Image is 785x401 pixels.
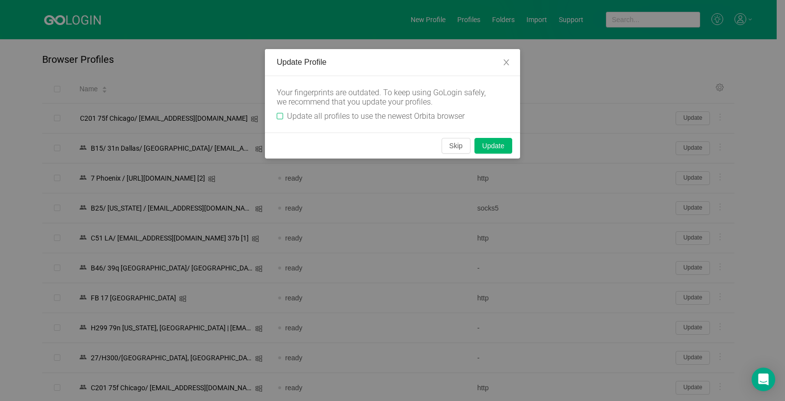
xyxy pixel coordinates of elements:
i: icon: close [502,58,510,66]
div: Open Intercom Messenger [752,368,775,391]
button: Close [493,49,520,77]
div: Update Profile [277,57,508,68]
div: Your fingerprints are outdated. To keep using GoLogin safely, we recommend that you update your p... [277,88,493,107]
button: Skip [442,138,471,154]
span: Update all profiles to use the newest Orbita browser [283,111,469,121]
button: Update [474,138,512,154]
